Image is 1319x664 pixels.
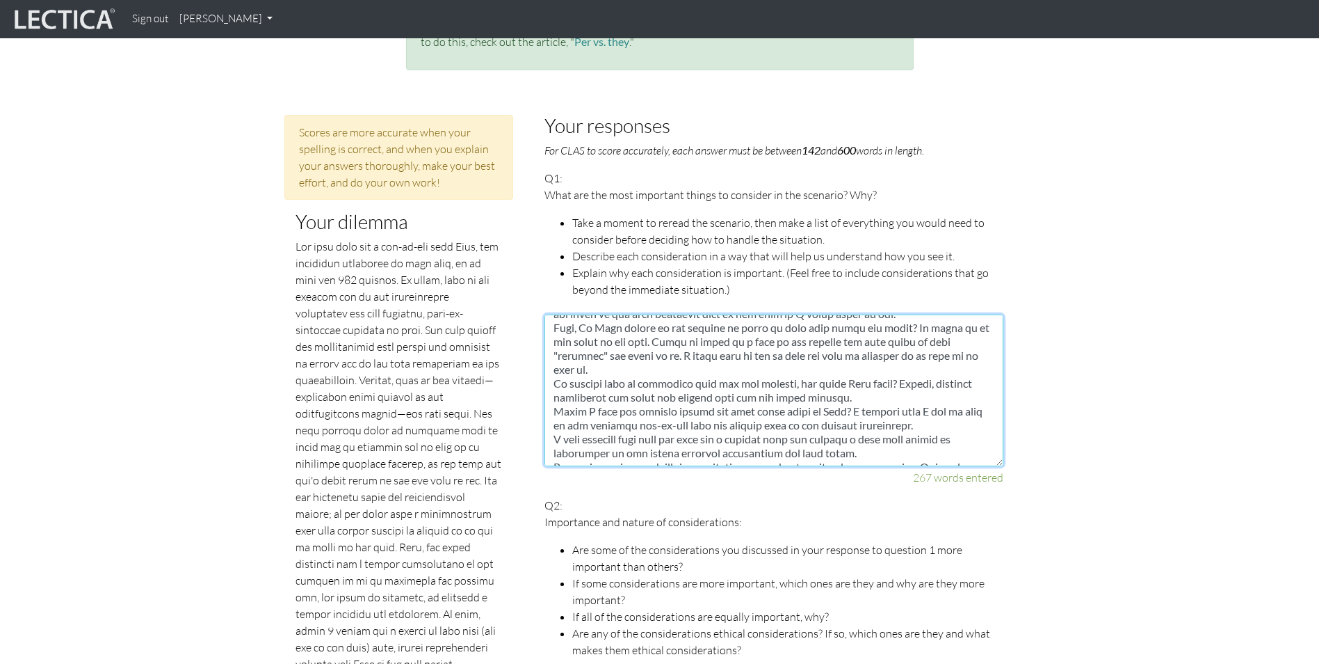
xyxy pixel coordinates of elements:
[572,542,1003,575] li: Are some of the considerations you discussed in your response to question 1 more important than o...
[544,469,1003,486] div: 267 words entered
[544,115,1003,136] h3: Your responses
[572,248,1003,264] li: Describe each consideration in a way that will help us understand how you see it.
[544,170,1003,298] p: Q1:
[574,35,629,48] a: Per vs. they
[544,143,924,157] em: For CLAS to score accurately, each answer must be between and words in length.
[572,264,1003,298] li: Explain why each consideration is important. (Feel free to include considerations that go beyond ...
[572,608,1003,625] li: If all of the considerations are equally important, why?
[544,497,1003,658] p: Q2:
[174,6,278,33] a: [PERSON_NAME]
[837,143,856,157] b: 600
[802,143,820,157] b: 142
[296,211,503,232] h3: Your dilemma
[572,575,1003,608] li: If some considerations are more important, which ones are they and why are they more important?
[544,187,1003,203] p: What are the most important things to consider in the scenario? Why?
[572,625,1003,658] li: Are any of the considerations ethical considerations? If so, which ones are they and what makes t...
[11,6,115,33] img: lecticalive
[284,115,514,200] div: Scores are more accurate when your spelling is correct, and when you explain your answers thoroug...
[127,6,174,33] a: Sign out
[544,514,1003,530] p: Importance and nature of considerations:
[544,315,1003,466] textarea: L ipsum dolorsit ame consectetu adipisc elitse Doei temporinc, utlab et do magn aliquaenima mini ...
[572,214,1003,248] li: Take a moment to reread the scenario, then make a list of everything you would need to consider b...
